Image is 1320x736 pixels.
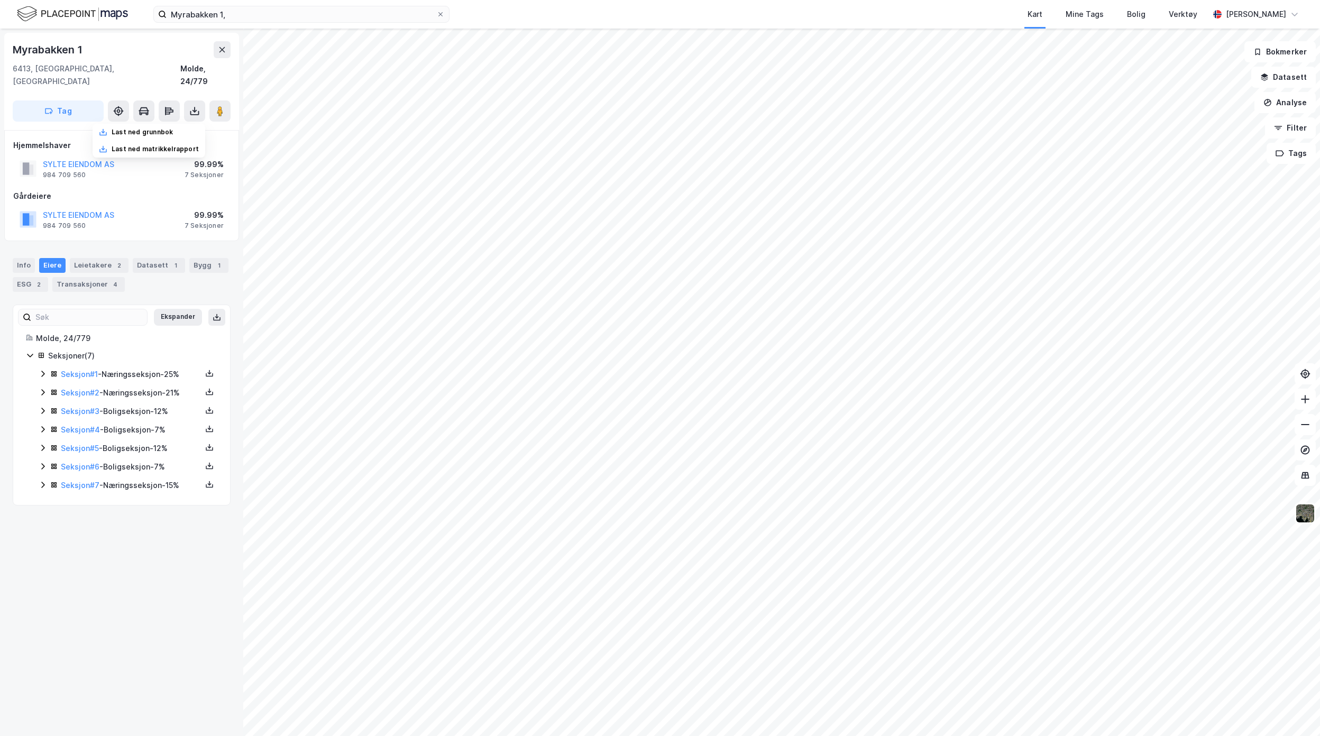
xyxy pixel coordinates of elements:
[112,128,173,136] div: Last ned grunnbok
[39,258,66,273] div: Eiere
[1169,8,1197,21] div: Verktøy
[61,405,201,418] div: - Boligseksjon - 12%
[1267,685,1320,736] div: Kontrollprogram for chat
[61,425,100,434] a: Seksjon#4
[61,424,201,436] div: - Boligseksjon - 7%
[1244,41,1316,62] button: Bokmerker
[17,5,128,23] img: logo.f888ab2527a4732fd821a326f86c7f29.svg
[133,258,185,273] div: Datasett
[1265,117,1316,139] button: Filter
[13,277,48,292] div: ESG
[61,407,99,416] a: Seksjon#3
[185,171,224,179] div: 7 Seksjoner
[61,388,99,397] a: Seksjon#2
[167,6,436,22] input: Søk på adresse, matrikkel, gårdeiere, leietakere eller personer
[154,309,202,326] button: Ekspander
[36,332,217,345] div: Molde, 24/779
[1254,92,1316,113] button: Analyse
[43,171,86,179] div: 984 709 560
[13,41,85,58] div: Myrabakken 1
[13,100,104,122] button: Tag
[185,209,224,222] div: 99.99%
[70,258,129,273] div: Leietakere
[214,260,224,271] div: 1
[43,222,86,230] div: 984 709 560
[61,481,99,490] a: Seksjon#7
[180,62,231,88] div: Molde, 24/779
[112,145,199,153] div: Last ned matrikkelrapport
[114,260,124,271] div: 2
[1127,8,1145,21] div: Bolig
[13,190,230,203] div: Gårdeiere
[61,461,201,473] div: - Boligseksjon - 7%
[61,442,201,455] div: - Boligseksjon - 12%
[189,258,228,273] div: Bygg
[1251,67,1316,88] button: Datasett
[61,444,99,453] a: Seksjon#5
[61,462,99,471] a: Seksjon#6
[52,277,125,292] div: Transaksjoner
[13,62,180,88] div: 6413, [GEOGRAPHIC_DATA], [GEOGRAPHIC_DATA]
[61,368,201,381] div: - Næringsseksjon - 25%
[13,139,230,152] div: Hjemmelshaver
[170,260,181,271] div: 1
[1295,503,1315,523] img: 9k=
[1267,685,1320,736] iframe: Chat Widget
[31,309,147,325] input: Søk
[1066,8,1104,21] div: Mine Tags
[61,387,201,399] div: - Næringsseksjon - 21%
[185,158,224,171] div: 99.99%
[61,479,201,492] div: - Næringsseksjon - 15%
[61,370,98,379] a: Seksjon#1
[13,258,35,273] div: Info
[1267,143,1316,164] button: Tags
[1028,8,1042,21] div: Kart
[110,279,121,290] div: 4
[1226,8,1286,21] div: [PERSON_NAME]
[185,222,224,230] div: 7 Seksjoner
[48,349,217,362] div: Seksjoner ( 7 )
[33,279,44,290] div: 2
